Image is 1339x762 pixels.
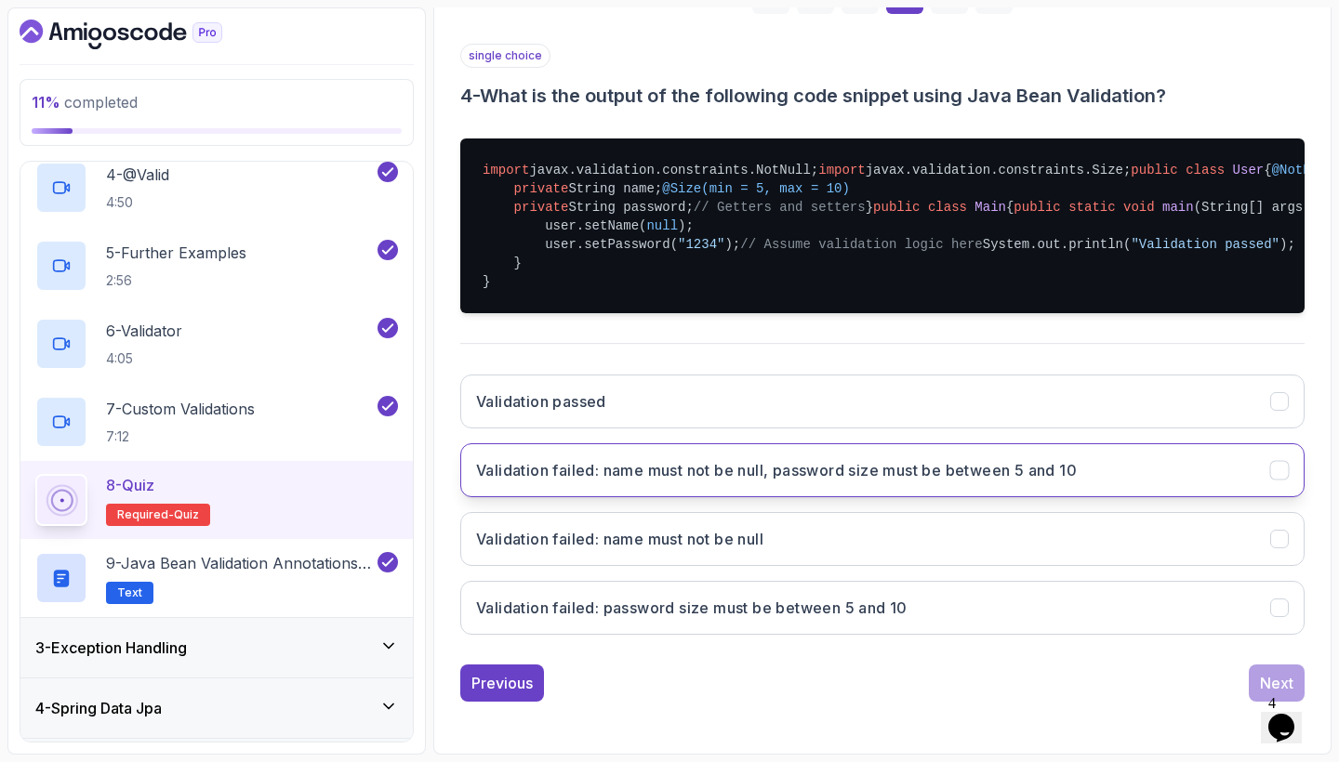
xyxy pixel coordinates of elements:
span: Main [974,200,1006,215]
p: 4:05 [106,349,182,368]
span: main [1162,200,1194,215]
p: 7:12 [106,427,255,446]
div: Next [1260,672,1293,694]
button: 8-QuizRequired-quiz [35,474,398,526]
span: null [646,218,678,233]
p: 8 - Quiz [106,474,154,496]
span: import [483,163,529,177]
button: 4-Spring Data Jpa [20,678,413,738]
span: private [514,181,569,196]
h3: Validation failed: name must not be null [476,528,763,550]
h3: Validation failed: password size must be between 5 and 10 [476,597,908,619]
button: 3-Exception Handling [20,618,413,677]
div: Previous [471,672,533,694]
span: import [818,163,865,177]
span: Text [117,585,142,600]
button: 5-Further Examples2:56 [35,240,398,292]
span: quiz [174,507,199,522]
button: Validation failed: password size must be between 5 and 10 [460,581,1305,635]
span: "Validation passed" [1131,237,1279,252]
p: 5 - Further Examples [106,242,246,264]
p: 4:50 [106,193,169,212]
button: Validation failed: name must not be null [460,512,1305,566]
p: 9 - Java Bean Validation Annotations Cheat Sheet [106,552,374,574]
button: 6-Validator4:05 [35,318,398,370]
span: public [873,200,920,215]
span: public [1131,163,1177,177]
span: Required- [117,507,174,522]
h3: Validation passed [476,390,606,413]
span: (String[] args) [1194,200,1311,215]
span: User [1233,163,1265,177]
button: Validation passed [460,374,1305,428]
span: static [1068,200,1115,215]
button: Validation failed: name must not be null, password size must be between 5 and 10 [460,443,1305,497]
p: 4 - @Valid [106,164,169,186]
span: 11 % [32,93,60,112]
iframe: chat widget [1261,688,1320,743]
span: private [514,200,569,215]
h3: 4 - Spring Data Jpa [35,697,162,719]
button: Next [1249,664,1305,702]
p: 2:56 [106,271,246,290]
span: "1234" [678,237,724,252]
span: public [1014,200,1060,215]
span: @Size(min = 5, max = 10) [662,181,850,196]
span: class [928,200,967,215]
h3: Validation failed: name must not be null, password size must be between 5 and 10 [476,459,1077,481]
p: single choice [460,44,550,68]
span: @NotNull [1272,163,1334,177]
span: void [1123,200,1155,215]
span: // Getters and setters [694,200,866,215]
p: 7 - Custom Validations [106,398,255,420]
pre: javax.validation.constraints.NotNull; javax.validation.constraints.Size; { String name; String pa... [460,138,1305,313]
span: class [1186,163,1225,177]
a: Dashboard [20,20,265,49]
button: 9-Java Bean Validation Annotations Cheat SheetText [35,552,398,604]
button: 7-Custom Validations7:12 [35,396,398,448]
span: // Assume validation logic here [740,237,982,252]
button: Previous [460,664,544,702]
h3: 4 - What is the output of the following code snippet using Java Bean Validation? [460,83,1305,109]
span: completed [32,93,138,112]
h3: 3 - Exception Handling [35,637,187,659]
p: 6 - Validator [106,320,182,342]
button: 4-@Valid4:50 [35,162,398,214]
